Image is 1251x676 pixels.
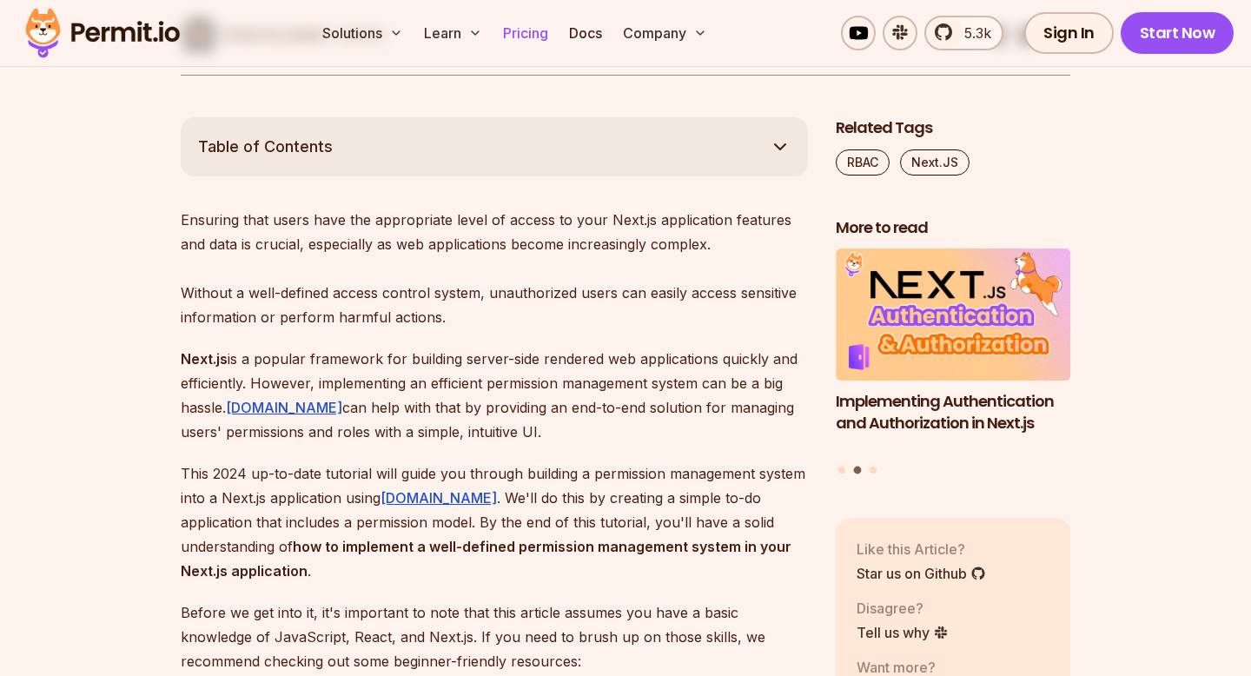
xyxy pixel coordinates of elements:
[17,3,188,63] img: Permit logo
[900,149,970,176] a: Next.JS
[1024,12,1114,54] a: Sign In
[836,249,1070,381] img: Implementing Authentication and Authorization in Next.js
[870,467,877,474] button: Go to slide 3
[381,489,497,507] a: [DOMAIN_NAME]
[181,117,808,176] button: Table of Contents
[836,217,1070,239] h2: More to read
[857,598,949,619] p: Disagree?
[857,622,949,643] a: Tell us why
[181,461,808,583] p: This 2024 up-to-date tutorial will guide you through building a permission management system into...
[562,16,609,50] a: Docs
[198,135,333,159] span: Table of Contents
[181,538,791,580] strong: how to implement a well-defined permission management system in your Next.js application
[857,539,986,560] p: Like this Article?
[836,391,1070,434] h3: Implementing Authentication and Authorization in Next.js
[838,467,845,474] button: Go to slide 1
[181,347,808,444] p: is a popular framework for building server-side rendered web applications quickly and efficiently...
[181,350,228,368] strong: Next.js
[181,208,808,329] p: Ensuring that users have the appropriate level of access to your Next.js application features and...
[836,249,1070,455] li: 2 of 3
[836,117,1070,139] h2: Related Tags
[924,16,1003,50] a: 5.3k
[315,16,410,50] button: Solutions
[854,467,862,474] button: Go to slide 2
[616,16,714,50] button: Company
[954,23,991,43] span: 5.3k
[836,149,890,176] a: RBAC
[836,249,1070,476] div: Posts
[496,16,555,50] a: Pricing
[226,399,342,416] a: [DOMAIN_NAME]
[417,16,489,50] button: Learn
[836,249,1070,455] a: Implementing Authentication and Authorization in Next.jsImplementing Authentication and Authoriza...
[181,600,808,673] p: Before we get into it, it's important to note that this article assumes you have a basic knowledg...
[1121,12,1234,54] a: Start Now
[857,563,986,584] a: Star us on Github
